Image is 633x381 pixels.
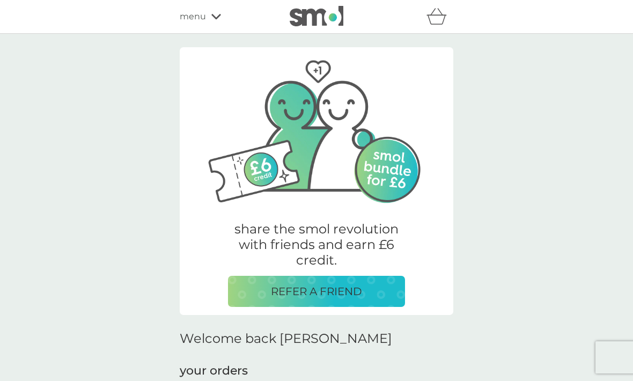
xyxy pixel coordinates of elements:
[180,10,206,24] span: menu
[180,49,453,315] a: Two friends, one with their arm around the other.share the smol revolution with friends and earn ...
[180,363,248,379] h3: your orders
[228,276,405,307] button: REFER A FRIEND
[228,222,405,268] p: share the smol revolution with friends and earn £6 credit.
[271,283,362,300] p: REFER A FRIEND
[426,6,453,27] div: basket
[196,47,437,208] img: Two friends, one with their arm around the other.
[180,331,392,347] h2: Welcome back [PERSON_NAME]
[290,6,343,26] img: smol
